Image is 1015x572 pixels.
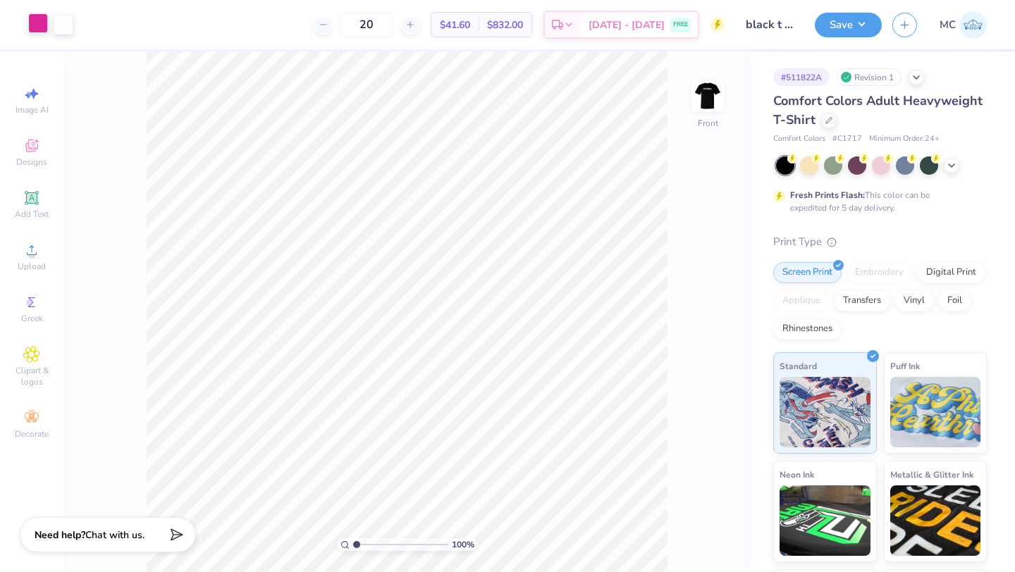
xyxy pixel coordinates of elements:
span: MC [940,17,956,33]
div: Revision 1 [837,68,902,86]
div: Front [698,117,718,130]
a: MC [940,11,987,39]
span: Decorate [15,428,49,440]
div: Foil [938,290,971,311]
span: $832.00 [487,18,523,32]
img: Neon Ink [780,485,871,556]
span: 100 % [452,538,474,551]
div: # 511822A [773,68,830,86]
img: Puff Ink [890,377,981,447]
span: FREE [673,20,688,30]
div: Embroidery [846,262,913,283]
div: Digital Print [917,262,985,283]
span: Upload [18,261,46,272]
strong: Need help? [35,528,85,542]
div: This color can be expedited for 5 day delivery. [790,189,964,214]
img: Maddy Clark [959,11,987,39]
span: Clipart & logos [7,365,56,387]
span: Minimum Order: 24 + [869,133,940,145]
span: Greek [21,313,43,324]
div: Applique [773,290,830,311]
input: Untitled Design [735,11,804,39]
span: Neon Ink [780,467,814,482]
img: Front [694,82,722,110]
span: Designs [16,156,47,168]
input: – – [339,12,394,37]
strong: Fresh Prints Flash: [790,189,865,201]
div: Screen Print [773,262,842,283]
button: Save [815,13,882,37]
span: Comfort Colors [773,133,825,145]
span: $41.60 [440,18,470,32]
span: Chat with us. [85,528,144,542]
div: Vinyl [894,290,934,311]
div: Rhinestones [773,318,842,340]
div: Print Type [773,234,987,250]
span: # C1717 [832,133,862,145]
img: Standard [780,377,871,447]
img: Metallic & Glitter Ink [890,485,981,556]
div: Transfers [834,290,890,311]
span: Comfort Colors Adult Heavyweight T-Shirt [773,92,983,128]
span: Standard [780,359,817,373]
span: [DATE] - [DATE] [589,18,665,32]
span: Metallic & Glitter Ink [890,467,973,482]
span: Image AI [16,104,49,116]
span: Puff Ink [890,359,920,373]
span: Add Text [15,209,49,220]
